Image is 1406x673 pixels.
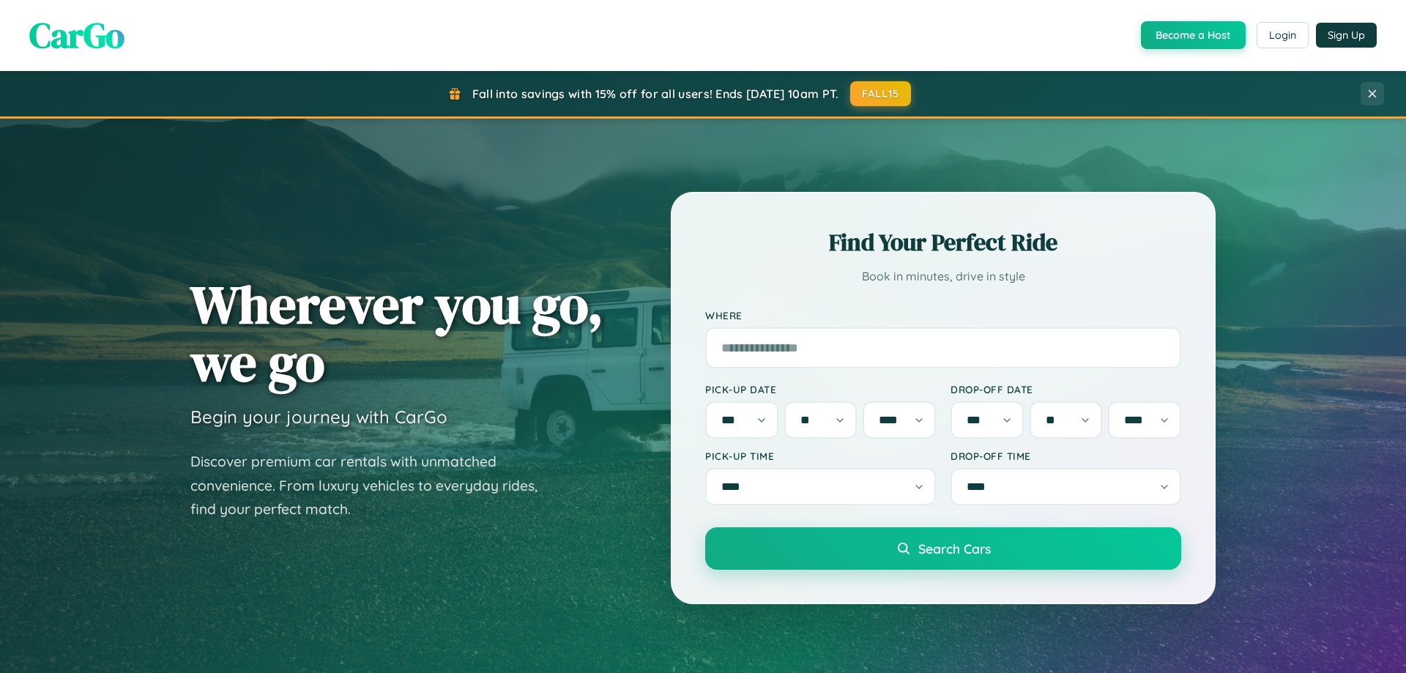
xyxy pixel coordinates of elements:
p: Book in minutes, drive in style [705,266,1181,287]
p: Discover premium car rentals with unmatched convenience. From luxury vehicles to everyday rides, ... [190,450,557,521]
label: Pick-up Time [705,450,936,462]
label: Drop-off Time [951,450,1181,462]
h1: Wherever you go, we go [190,275,603,391]
span: Fall into savings with 15% off for all users! Ends [DATE] 10am PT. [472,86,839,101]
button: Search Cars [705,527,1181,570]
button: Become a Host [1141,21,1246,49]
h3: Begin your journey with CarGo [190,406,447,428]
button: FALL15 [850,81,912,106]
label: Drop-off Date [951,383,1181,395]
span: CarGo [29,11,124,59]
button: Login [1257,22,1309,48]
button: Sign Up [1316,23,1377,48]
h2: Find Your Perfect Ride [705,226,1181,259]
label: Pick-up Date [705,383,936,395]
label: Where [705,309,1181,321]
span: Search Cars [918,540,991,557]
